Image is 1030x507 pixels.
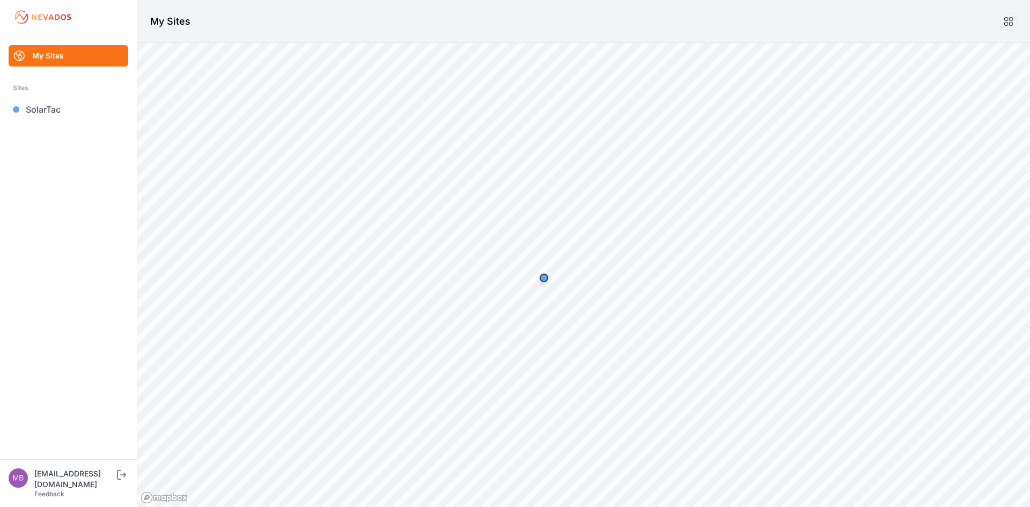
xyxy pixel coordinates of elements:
[533,267,555,289] div: Map marker
[34,468,115,490] div: [EMAIL_ADDRESS][DOMAIN_NAME]
[141,491,188,504] a: Mapbox logo
[137,43,1030,507] canvas: Map
[9,45,128,67] a: My Sites
[13,82,124,94] div: Sites
[9,468,28,488] img: mb@sbenergy.com
[34,490,64,498] a: Feedback
[9,99,128,120] a: SolarTac
[13,9,73,26] img: Nevados
[150,14,190,29] h1: My Sites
